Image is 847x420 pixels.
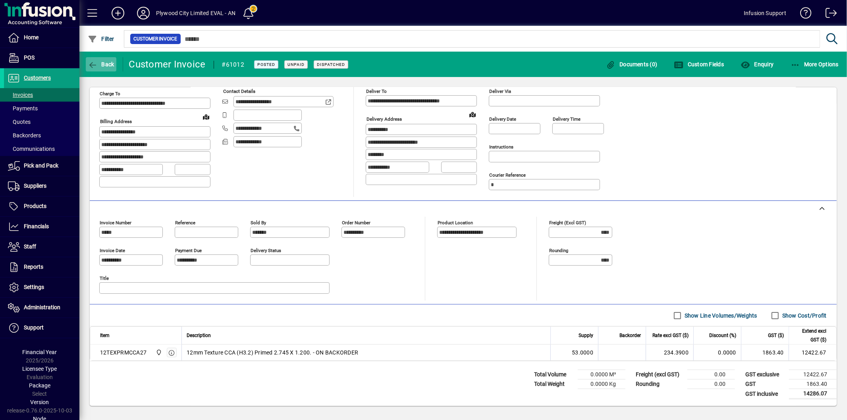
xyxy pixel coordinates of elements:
[23,366,57,372] span: Licensee Type
[24,284,44,290] span: Settings
[100,91,120,96] mat-label: Charge To
[781,312,827,320] label: Show Cost/Profit
[156,7,235,19] div: Plywood City Limited EVAL - AN
[4,237,79,257] a: Staff
[549,248,568,253] mat-label: Rounding
[133,35,178,43] span: Customer Invoice
[651,349,689,356] div: 234.3900
[4,176,79,196] a: Suppliers
[251,248,281,253] mat-label: Delivery status
[8,92,33,98] span: Invoices
[100,220,131,225] mat-label: Invoice number
[693,345,741,360] td: 0.0000
[8,146,55,152] span: Communications
[154,348,163,357] span: Plywood City Warehouse
[741,380,789,389] td: GST
[549,220,586,225] mat-label: Freight (excl GST)
[489,89,511,94] mat-label: Deliver via
[4,318,79,338] a: Support
[100,349,147,356] div: 12TEXPRMCCA27
[739,57,776,71] button: Enquiry
[652,331,689,340] span: Rate excl GST ($)
[744,7,786,19] div: Infusion Support
[530,380,578,389] td: Total Weight
[632,380,687,389] td: Rounding
[175,248,202,253] mat-label: Payment due
[175,220,195,225] mat-label: Reference
[4,217,79,237] a: Financials
[438,220,473,225] mat-label: Product location
[342,220,370,225] mat-label: Order number
[187,331,211,340] span: Description
[687,380,735,389] td: 0.00
[100,248,125,253] mat-label: Invoice date
[578,380,625,389] td: 0.0000 Kg
[317,62,345,67] span: Dispatched
[366,89,387,94] mat-label: Deliver To
[789,57,841,71] button: More Options
[741,389,789,399] td: GST inclusive
[741,370,789,380] td: GST exclusive
[604,57,660,71] button: Documents (0)
[100,276,109,281] mat-label: Title
[709,331,736,340] span: Discount (%)
[794,2,812,27] a: Knowledge Base
[24,162,58,169] span: Pick and Pack
[466,108,479,121] a: View on map
[4,257,79,277] a: Reports
[4,277,79,297] a: Settings
[24,264,43,270] span: Reports
[553,116,581,122] mat-label: Delivery time
[4,156,79,176] a: Pick and Pack
[820,2,837,27] a: Logout
[794,327,826,344] span: Extend excl GST ($)
[287,62,305,67] span: Unpaid
[251,220,266,225] mat-label: Sold by
[222,58,245,71] div: #61012
[530,370,578,380] td: Total Volume
[8,105,38,112] span: Payments
[4,88,79,102] a: Invoices
[672,57,726,71] button: Custom Fields
[683,312,757,320] label: Show Line Volumes/Weights
[24,243,36,250] span: Staff
[768,331,784,340] span: GST ($)
[23,349,57,355] span: Financial Year
[674,61,724,67] span: Custom Fields
[489,172,526,178] mat-label: Courier Reference
[489,116,516,122] mat-label: Delivery date
[29,382,50,389] span: Package
[791,61,839,67] span: More Options
[4,142,79,156] a: Communications
[619,331,641,340] span: Backorder
[88,36,114,42] span: Filter
[24,54,35,61] span: POS
[4,48,79,68] a: POS
[24,75,51,81] span: Customers
[88,61,114,67] span: Back
[24,34,39,40] span: Home
[24,223,49,229] span: Financials
[79,57,123,71] app-page-header-button: Back
[8,119,31,125] span: Quotes
[4,197,79,216] a: Products
[579,331,593,340] span: Supply
[4,298,79,318] a: Administration
[606,61,658,67] span: Documents (0)
[4,28,79,48] a: Home
[489,144,513,150] mat-label: Instructions
[687,370,735,380] td: 0.00
[789,370,837,380] td: 12422.67
[4,129,79,142] a: Backorders
[789,389,837,399] td: 14286.07
[741,61,774,67] span: Enquiry
[789,380,837,389] td: 1863.40
[200,110,212,123] a: View on map
[129,58,206,71] div: Customer Invoice
[105,6,131,20] button: Add
[578,370,625,380] td: 0.0000 M³
[24,183,46,189] span: Suppliers
[86,57,116,71] button: Back
[4,102,79,115] a: Payments
[4,115,79,129] a: Quotes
